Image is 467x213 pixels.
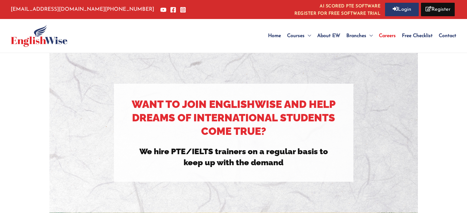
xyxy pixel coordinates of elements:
[385,3,419,16] a: Login
[346,33,366,38] span: Branches
[287,33,305,38] span: Courses
[402,33,433,38] span: Free Checklist
[180,7,186,13] a: Instagram
[131,146,337,168] h3: We hire PTE/IELTS trainers on a regular basis to keep up with the demand
[379,33,396,38] span: Careers
[265,22,456,50] nav: Site Navigation
[11,5,154,14] p: [PHONE_NUMBER]
[343,22,376,50] a: Branches
[11,7,105,12] a: [EMAIL_ADDRESS][DOMAIN_NAME]
[317,33,340,38] span: About EW
[268,33,281,38] span: Home
[436,22,456,50] a: Contact
[421,3,455,16] a: Register
[376,22,399,50] a: Careers
[399,22,436,50] a: Free Checklist
[160,7,166,13] a: YouTube
[294,3,380,10] i: AI SCORED PTE SOFTWARE
[265,22,284,50] a: Home
[314,22,343,50] a: About EW
[284,22,314,50] a: Courses
[11,25,68,47] img: English Wise
[170,7,176,13] a: Facebook
[132,98,336,137] strong: Want to join EnglishWise and help dreams of international students come true?
[294,3,380,16] a: AI SCORED PTE SOFTWAREREGISTER FOR FREE SOFTWARE TRIAL
[439,33,456,38] span: Contact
